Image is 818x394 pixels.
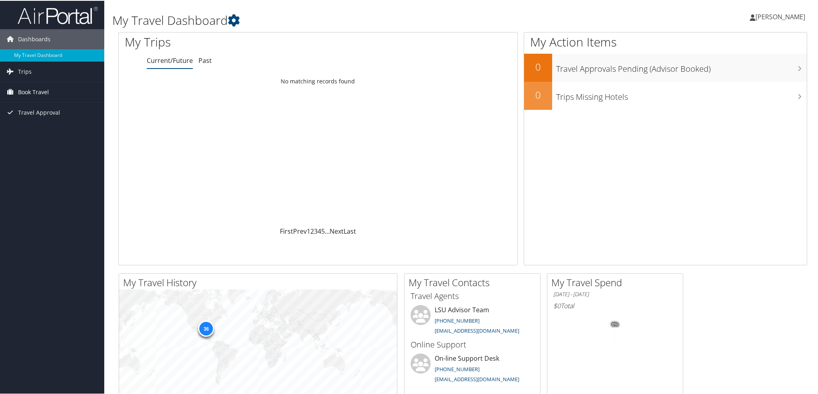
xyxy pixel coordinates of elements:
[314,226,318,235] a: 3
[280,226,293,235] a: First
[293,226,307,235] a: Prev
[553,301,677,309] h6: Total
[18,5,98,24] img: airportal-logo.png
[551,275,683,289] h2: My Travel Spend
[435,375,519,382] a: [EMAIL_ADDRESS][DOMAIN_NAME]
[198,55,212,64] a: Past
[435,326,519,333] a: [EMAIL_ADDRESS][DOMAIN_NAME]
[553,301,561,309] span: $0
[147,55,193,64] a: Current/Future
[125,33,345,50] h1: My Trips
[18,61,32,81] span: Trips
[612,321,618,326] tspan: 0%
[435,316,480,323] a: [PHONE_NUMBER]
[435,365,480,372] a: [PHONE_NUMBER]
[556,59,807,74] h3: Travel Approvals Pending (Advisor Booked)
[123,275,397,289] h2: My Travel History
[344,226,356,235] a: Last
[119,73,517,88] td: No matching records found
[321,226,325,235] a: 5
[524,53,807,81] a: 0Travel Approvals Pending (Advisor Booked)
[524,87,552,101] h2: 0
[409,275,540,289] h2: My Travel Contacts
[198,320,214,336] div: 36
[407,304,538,337] li: LSU Advisor Team
[524,59,552,73] h2: 0
[18,81,49,101] span: Book Travel
[310,226,314,235] a: 2
[755,12,805,20] span: [PERSON_NAME]
[750,4,813,28] a: [PERSON_NAME]
[18,102,60,122] span: Travel Approval
[307,226,310,235] a: 1
[318,226,321,235] a: 4
[411,290,534,301] h3: Travel Agents
[325,226,330,235] span: …
[411,338,534,350] h3: Online Support
[524,33,807,50] h1: My Action Items
[524,81,807,109] a: 0Trips Missing Hotels
[112,11,579,28] h1: My Travel Dashboard
[330,226,344,235] a: Next
[407,353,538,386] li: On-line Support Desk
[553,290,677,297] h6: [DATE] - [DATE]
[18,28,51,48] span: Dashboards
[556,87,807,102] h3: Trips Missing Hotels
